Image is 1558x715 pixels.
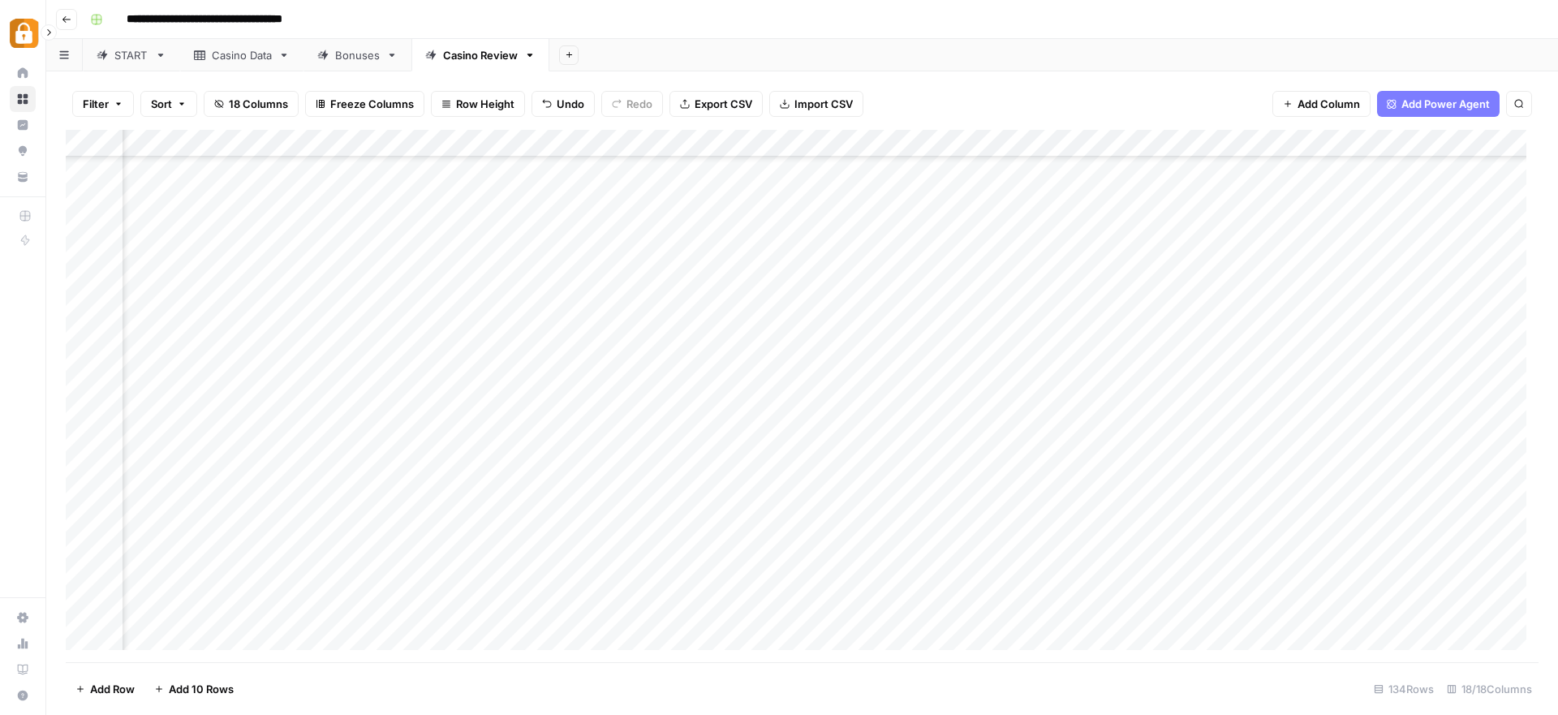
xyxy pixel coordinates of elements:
[10,13,36,54] button: Workspace: Adzz
[303,39,411,71] a: Bonuses
[10,631,36,657] a: Usage
[601,91,663,117] button: Redo
[10,60,36,86] a: Home
[10,657,36,683] a: Learning Hub
[66,676,144,702] button: Add Row
[431,91,525,117] button: Row Height
[212,47,272,63] div: Casino Data
[229,96,288,112] span: 18 Columns
[144,676,243,702] button: Add 10 Rows
[10,19,39,48] img: Adzz Logo
[10,683,36,709] button: Help + Support
[140,91,197,117] button: Sort
[411,39,549,71] a: Casino Review
[10,164,36,190] a: Your Data
[10,112,36,138] a: Insights
[10,605,36,631] a: Settings
[456,96,514,112] span: Row Height
[1377,91,1500,117] button: Add Power Agent
[204,91,299,117] button: 18 Columns
[83,39,180,71] a: START
[1401,96,1490,112] span: Add Power Agent
[626,96,652,112] span: Redo
[669,91,763,117] button: Export CSV
[330,96,414,112] span: Freeze Columns
[180,39,303,71] a: Casino Data
[90,681,135,697] span: Add Row
[769,91,863,117] button: Import CSV
[695,96,752,112] span: Export CSV
[83,96,109,112] span: Filter
[1367,676,1440,702] div: 134 Rows
[1440,676,1539,702] div: 18/18 Columns
[532,91,595,117] button: Undo
[151,96,172,112] span: Sort
[169,681,234,697] span: Add 10 Rows
[10,86,36,112] a: Browse
[1298,96,1360,112] span: Add Column
[443,47,518,63] div: Casino Review
[557,96,584,112] span: Undo
[72,91,134,117] button: Filter
[1272,91,1371,117] button: Add Column
[114,47,148,63] div: START
[335,47,380,63] div: Bonuses
[305,91,424,117] button: Freeze Columns
[10,138,36,164] a: Opportunities
[794,96,853,112] span: Import CSV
